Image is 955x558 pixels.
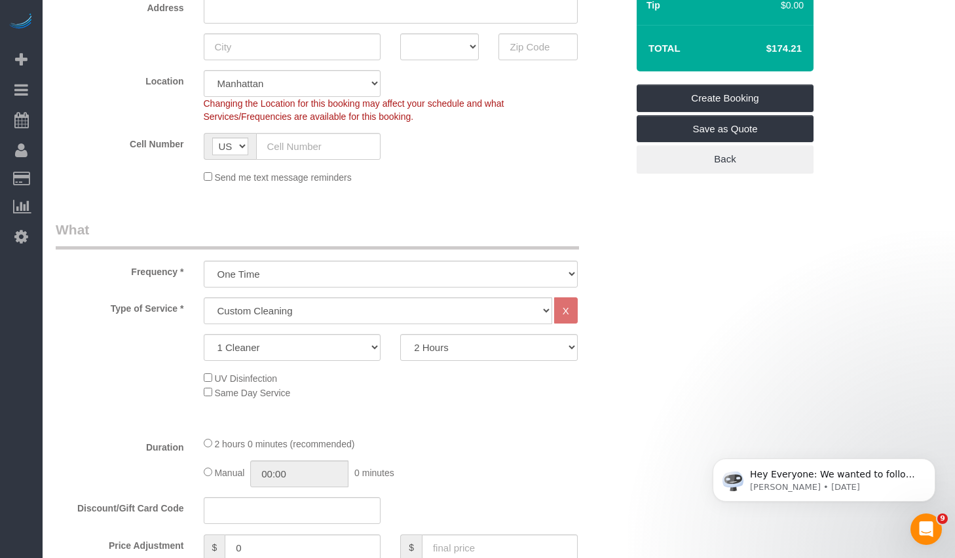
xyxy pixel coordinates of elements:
label: Discount/Gift Card Code [46,497,194,515]
img: Automaid Logo [8,13,34,31]
h4: $174.21 [727,43,802,54]
p: Message from Ellie, sent 1d ago [57,50,226,62]
input: Cell Number [256,133,381,160]
span: Same Day Service [214,388,290,398]
span: 0 minutes [354,468,394,478]
iframe: Intercom notifications message [693,431,955,523]
label: Location [46,70,194,88]
a: Back [637,145,814,173]
span: UV Disinfection [214,373,277,384]
span: Changing the Location for this booking may affect your schedule and what Services/Frequencies are... [204,98,504,122]
label: Cell Number [46,133,194,151]
span: Manual [214,468,244,478]
span: Send me text message reminders [214,172,351,183]
label: Price Adjustment [46,534,194,552]
span: 9 [937,513,948,524]
legend: What [56,220,579,250]
input: City [204,33,381,60]
input: Zip Code [498,33,577,60]
span: 2 hours 0 minutes (recommended) [214,439,354,449]
strong: Total [648,43,681,54]
a: Save as Quote [637,115,814,143]
span: Hey Everyone: We wanted to follow up and let you know we have been closely monitoring the account... [57,38,224,179]
label: Frequency * [46,261,194,278]
label: Type of Service * [46,297,194,315]
label: Duration [46,436,194,454]
a: Create Booking [637,84,814,112]
iframe: Intercom live chat [910,513,942,545]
